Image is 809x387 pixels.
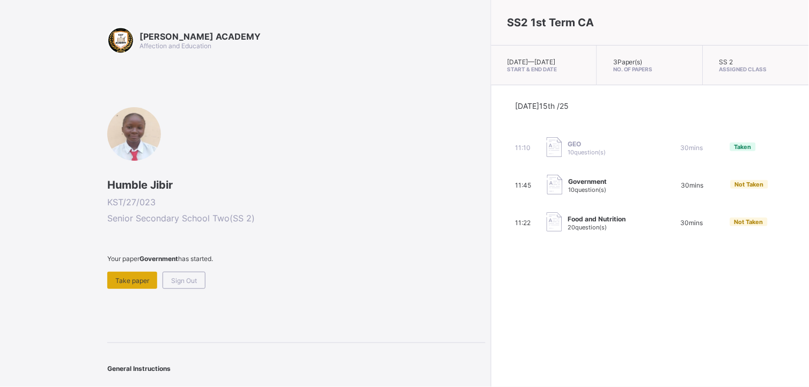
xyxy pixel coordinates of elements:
span: No. of Papers [613,66,686,72]
span: SS2 1st Term CA [508,16,594,29]
img: take_paper.cd97e1aca70de81545fe8e300f84619e.svg [547,175,563,195]
span: Humble Jibir [107,178,486,191]
span: Sign Out [171,277,197,285]
span: Taken [734,143,752,151]
span: [PERSON_NAME] ACADEMY [139,31,261,42]
span: Take paper [115,277,149,285]
span: Start & End Date [508,66,580,72]
img: take_paper.cd97e1aca70de81545fe8e300f84619e.svg [547,137,562,157]
span: 11:45 [515,181,531,189]
span: KST/27/023 [107,197,486,207]
img: take_paper.cd97e1aca70de81545fe8e300f84619e.svg [547,212,562,232]
span: SS 2 [719,58,733,66]
span: [DATE] 15th /25 [515,101,569,110]
span: Not Taken [734,218,763,226]
span: 10 question(s) [568,186,606,193]
span: 11:10 [515,144,531,152]
span: Government [568,177,607,185]
span: General Instructions [107,364,171,373]
span: 20 question(s) [568,224,607,231]
span: Your paper has started. [107,255,486,263]
span: 3 Paper(s) [613,58,643,66]
span: 11:22 [515,219,531,227]
span: 30 mins [681,219,703,227]
span: Assigned Class [719,66,793,72]
span: Senior Secondary School Two ( SS 2 ) [107,213,486,224]
span: GEO [568,140,606,148]
span: Food and Nutrition [568,215,626,223]
span: 30 mins [681,144,703,152]
b: Government [139,255,178,263]
span: Affection and Education [139,42,211,50]
span: 10 question(s) [568,148,606,156]
span: Not Taken [735,181,764,188]
span: [DATE] — [DATE] [508,58,556,66]
span: 30 mins [681,181,704,189]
